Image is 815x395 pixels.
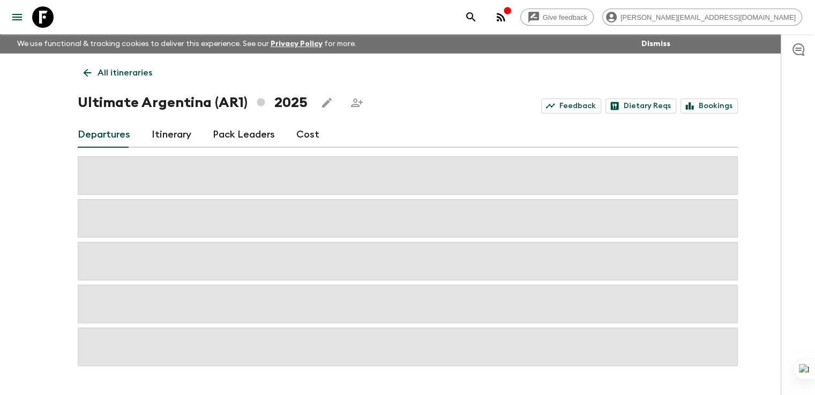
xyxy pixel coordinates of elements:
a: Dietary Reqs [605,98,676,113]
div: [PERSON_NAME][EMAIL_ADDRESS][DOMAIN_NAME] [602,9,802,26]
button: Dismiss [639,36,673,51]
span: Give feedback [537,13,593,21]
a: Cost [296,122,319,148]
a: Privacy Policy [271,40,323,48]
button: menu [6,6,28,28]
span: [PERSON_NAME][EMAIL_ADDRESS][DOMAIN_NAME] [615,13,802,21]
a: All itineraries [78,62,158,83]
a: Departures [78,122,130,148]
span: Share this itinerary [346,92,368,113]
a: Bookings [681,98,738,113]
a: Itinerary [152,122,191,148]
p: We use functional & tracking cookies to deliver this experience. See our for more. [13,34,361,54]
a: Feedback [541,98,601,113]
h1: Ultimate Argentina (AR1) 2025 [78,92,308,113]
p: All itineraries [98,66,152,79]
button: Edit this itinerary [316,92,338,113]
a: Give feedback [520,9,594,26]
button: search adventures [460,6,482,28]
a: Pack Leaders [213,122,275,148]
